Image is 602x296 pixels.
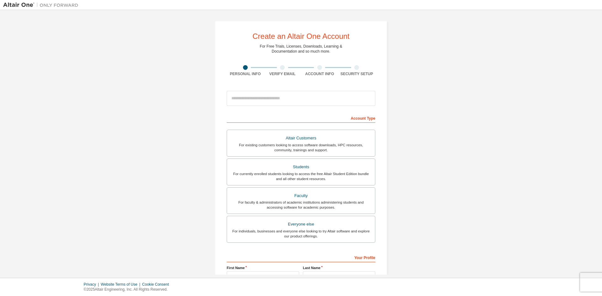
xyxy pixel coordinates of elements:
div: Students [231,163,371,171]
div: Cookie Consent [142,282,172,287]
div: Privacy [84,282,101,287]
div: Account Info [301,71,338,76]
div: For existing customers looking to access software downloads, HPC resources, community, trainings ... [231,143,371,153]
div: For individuals, businesses and everyone else looking to try Altair software and explore our prod... [231,229,371,239]
div: For faculty & administrators of academic institutions administering students and accessing softwa... [231,200,371,210]
div: Personal Info [227,71,264,76]
div: Security Setup [338,71,376,76]
div: Account Type [227,113,375,123]
label: Last Name [303,265,375,270]
div: Create an Altair One Account [252,33,350,40]
div: Website Terms of Use [101,282,142,287]
div: For currently enrolled students looking to access the free Altair Student Edition bundle and all ... [231,171,371,181]
div: Your Profile [227,252,375,262]
label: First Name [227,265,299,270]
div: Altair Customers [231,134,371,143]
div: Verify Email [264,71,301,76]
p: © 2025 Altair Engineering, Inc. All Rights Reserved. [84,287,173,292]
div: For Free Trials, Licenses, Downloads, Learning & Documentation and so much more. [260,44,342,54]
div: Everyone else [231,220,371,229]
div: Faculty [231,191,371,200]
img: Altair One [3,2,82,8]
